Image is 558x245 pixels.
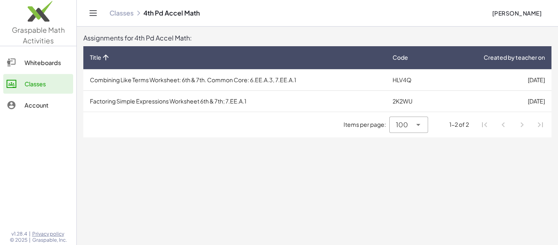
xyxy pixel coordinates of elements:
[3,95,73,115] a: Account
[3,53,73,72] a: Whiteboards
[25,58,70,67] div: Whiteboards
[11,231,27,237] span: v1.28.4
[344,120,389,129] span: Items per page:
[437,69,551,90] td: [DATE]
[90,53,101,62] span: Title
[25,100,70,110] div: Account
[25,79,70,89] div: Classes
[29,231,31,237] span: |
[492,9,542,17] span: [PERSON_NAME]
[485,6,548,20] button: [PERSON_NAME]
[32,231,67,237] a: Privacy policy
[29,237,31,243] span: |
[449,120,469,129] div: 1-2 of 2
[3,74,73,94] a: Classes
[484,53,545,62] span: Created by teacher on
[12,25,65,45] span: Graspable Math Activities
[437,90,551,112] td: [DATE]
[386,90,437,112] td: 2K2WU
[475,115,550,134] nav: Pagination Navigation
[386,69,437,90] td: HLV4Q
[83,90,386,112] td: Factoring Simple Expressions Worksheet 6th & 7th; 7.EE.A.1
[83,69,386,90] td: Combining Like Terms Worksheet: 6th & 7th. Common Core: 6.EE.A.3, 7.EE.A.1
[10,237,27,243] span: © 2025
[87,7,100,20] button: Toggle navigation
[393,53,408,62] span: Code
[83,33,551,43] div: Assignments for 4th Pd Accel Math:
[109,9,134,17] a: Classes
[396,120,408,130] span: 100
[32,237,67,243] span: Graspable, Inc.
